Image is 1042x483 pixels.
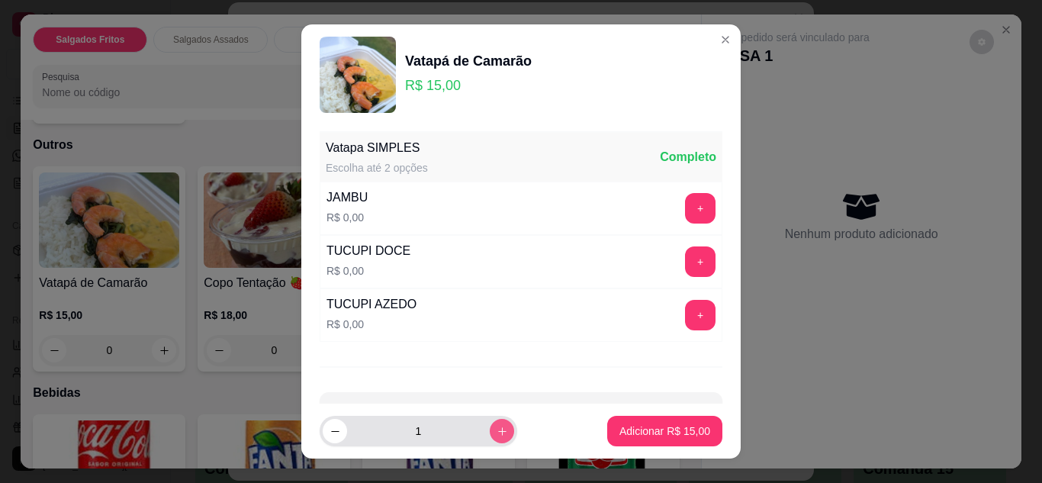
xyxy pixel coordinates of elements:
[685,246,716,277] button: add
[607,416,722,446] button: Adicionar R$ 15,00
[405,50,532,72] div: Vatapá de Camarão
[326,295,416,314] div: TUCUPI AZEDO
[685,300,716,330] button: add
[713,27,738,52] button: Close
[326,242,410,260] div: TUCUPI DOCE
[685,193,716,224] button: add
[326,139,428,157] div: Vatapa SIMPLES
[326,188,368,207] div: JAMBU
[323,419,347,443] button: decrease-product-quantity
[326,210,368,225] p: R$ 0,00
[619,423,710,439] p: Adicionar R$ 15,00
[490,419,514,443] button: increase-product-quantity
[326,317,416,332] p: R$ 0,00
[326,263,410,279] p: R$ 0,00
[326,160,428,175] div: Escolha até 2 opções
[660,148,716,166] div: Completo
[405,75,532,96] p: R$ 15,00
[320,37,396,113] img: product-image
